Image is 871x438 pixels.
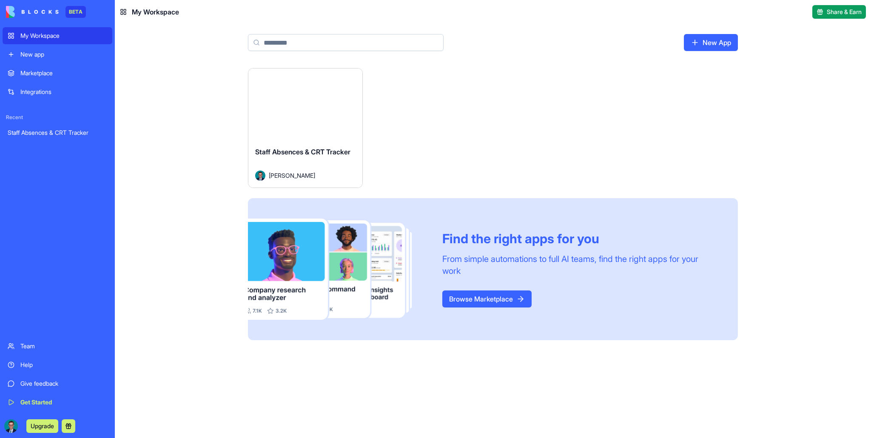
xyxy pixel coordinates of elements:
[442,290,532,307] a: Browse Marketplace
[3,65,112,82] a: Marketplace
[20,379,107,388] div: Give feedback
[255,148,350,156] span: Staff Absences & CRT Tracker
[20,69,107,77] div: Marketplace
[3,27,112,44] a: My Workspace
[3,394,112,411] a: Get Started
[442,231,717,246] div: Find the right apps for you
[20,88,107,96] div: Integrations
[20,50,107,59] div: New app
[684,34,738,51] a: New App
[3,46,112,63] a: New app
[26,421,58,430] a: Upgrade
[442,253,717,277] div: From simple automations to full AI teams, find the right apps for your work
[20,342,107,350] div: Team
[812,5,866,19] button: Share & Earn
[6,6,86,18] a: BETA
[3,356,112,373] a: Help
[255,171,265,181] img: Avatar
[20,361,107,369] div: Help
[3,83,112,100] a: Integrations
[248,219,429,320] img: Frame_181_egmpey.png
[6,6,59,18] img: logo
[20,398,107,407] div: Get Started
[4,419,18,433] img: ACg8ocIWlyrQpyC9rYw-i5p2BYllzGazdWR06BEnwygcaoTbuhncZJth=s96-c
[269,171,315,180] span: [PERSON_NAME]
[132,7,179,17] span: My Workspace
[248,68,363,188] a: Staff Absences & CRT TrackerAvatar[PERSON_NAME]
[3,114,112,121] span: Recent
[827,8,862,16] span: Share & Earn
[20,31,107,40] div: My Workspace
[65,6,86,18] div: BETA
[3,338,112,355] a: Team
[3,124,112,141] a: Staff Absences & CRT Tracker
[26,419,58,433] button: Upgrade
[3,375,112,392] a: Give feedback
[8,128,107,137] div: Staff Absences & CRT Tracker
